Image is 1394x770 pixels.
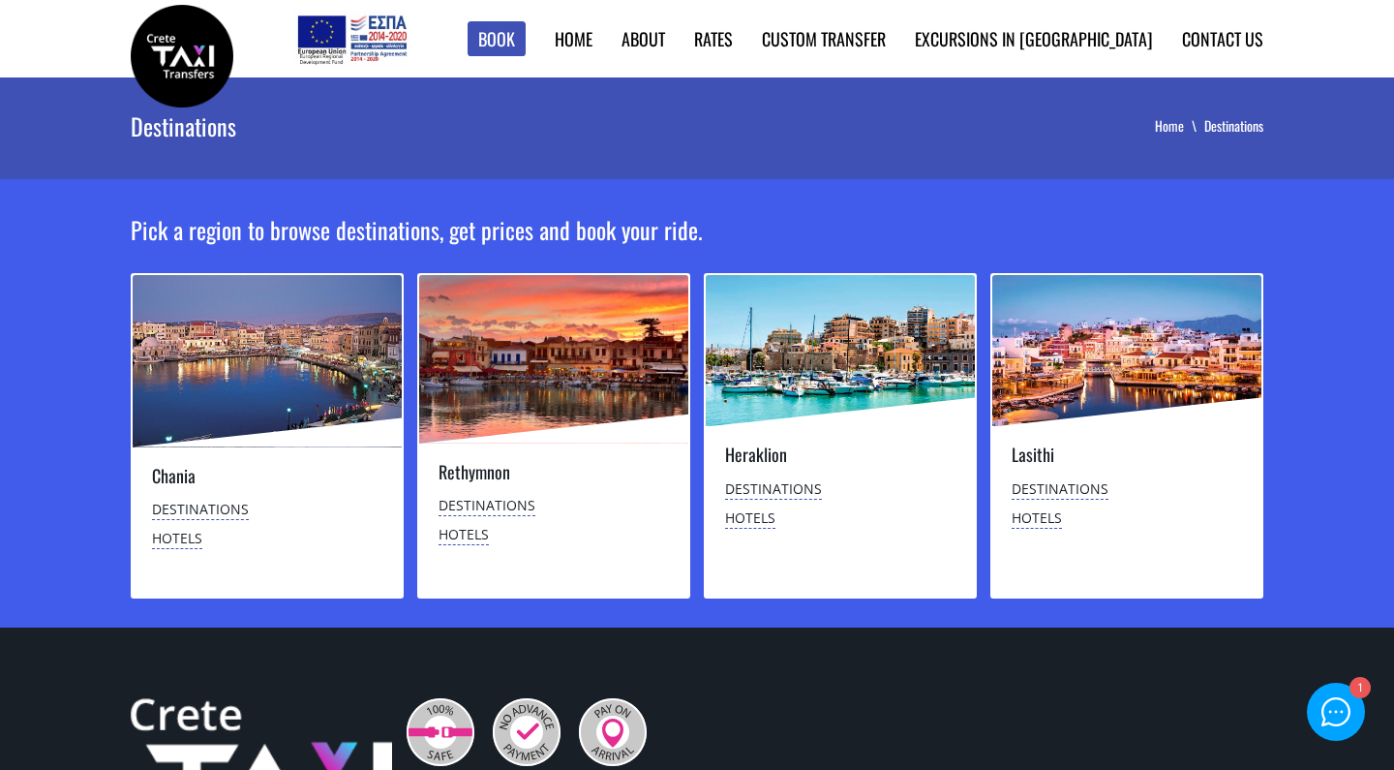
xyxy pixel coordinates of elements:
[762,26,886,51] a: Custom Transfer
[915,26,1153,51] a: Excursions in [GEOGRAPHIC_DATA]
[152,529,202,549] a: Hotels
[493,698,561,766] img: No Advance Payment
[1204,116,1263,136] li: Destinations
[694,26,733,51] a: Rates
[706,275,975,427] img: Heraklion
[419,275,688,444] img: Rethymnon
[439,525,489,545] a: Hotels
[555,26,592,51] a: Home
[1182,26,1263,51] a: Contact us
[152,463,196,488] a: Chania
[439,496,535,516] a: Destinations
[439,459,510,484] a: Rethymnon
[131,44,233,64] a: Crete Taxi Transfers | Top Destinations in Crete | Crete Taxi Transfers
[131,77,689,174] h1: Destinations
[1155,115,1204,136] a: Home
[725,479,822,500] a: Destinations
[468,21,526,57] a: Book
[1012,442,1054,467] a: Lasithi
[294,10,409,68] img: e-bannersEUERDF180X90.jpg
[1012,479,1108,500] a: Destinations
[152,500,249,520] a: Destinations
[133,275,402,447] img: Chania
[1349,679,1369,699] div: 1
[579,698,647,766] img: Pay On Arrival
[407,698,474,766] img: 100% Safe
[725,508,775,529] a: Hotels
[131,213,1263,273] h2: Pick a region to browse destinations, get prices and book your ride.
[131,5,233,108] img: Crete Taxi Transfers | Top Destinations in Crete | Crete Taxi Transfers
[1012,508,1062,529] a: Hotels
[992,275,1261,427] img: Lasithi
[725,442,787,467] a: Heraklion
[621,26,665,51] a: About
